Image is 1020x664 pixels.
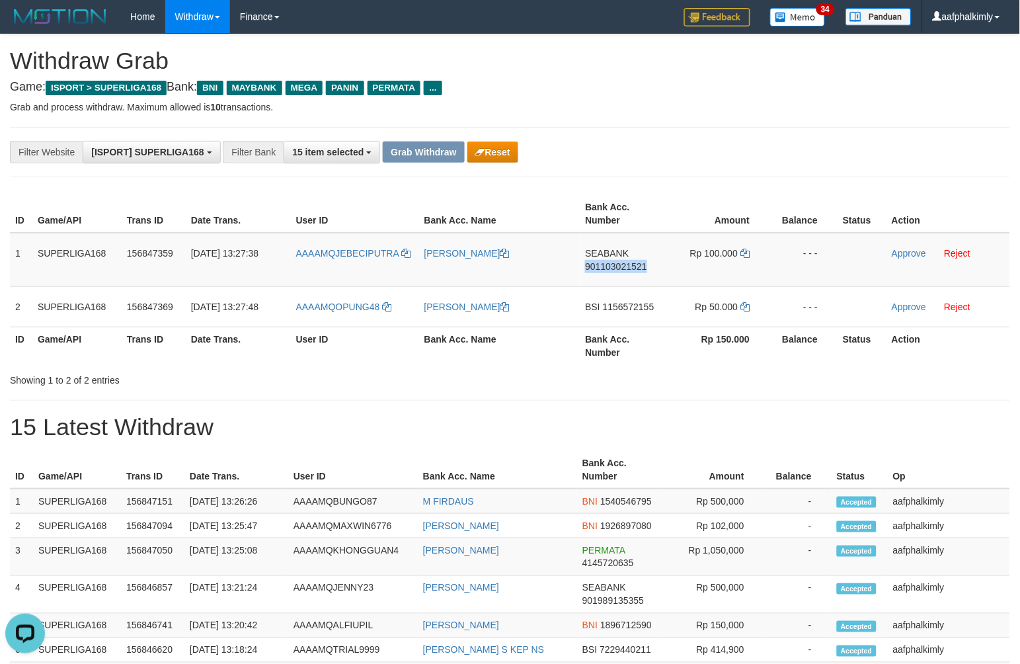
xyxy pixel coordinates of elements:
th: Action [886,327,1010,364]
h4: Game: Bank: [10,81,1010,94]
td: Rp 500,000 [662,576,764,614]
th: ID [10,195,32,233]
a: [PERSON_NAME] [424,248,510,259]
span: BNI [197,81,223,95]
span: [ISPORT] SUPERLIGA168 [91,147,204,157]
td: [DATE] 13:25:47 [184,514,288,538]
strong: 10 [210,102,221,112]
td: aafphalkimly [888,638,1010,663]
span: ISPORT > SUPERLIGA168 [46,81,167,95]
td: aafphalkimly [888,514,1010,538]
span: PANIN [326,81,364,95]
th: User ID [291,327,419,364]
span: BNI [582,520,598,531]
span: AAAAMQOPUNG48 [296,302,380,312]
span: Accepted [837,645,877,657]
th: Trans ID [121,451,184,489]
span: Copy 1896712590 to clipboard [600,620,652,631]
td: aafphalkimly [888,614,1010,638]
th: Status [832,451,888,489]
th: Date Trans. [186,195,291,233]
th: Game/API [32,195,122,233]
th: Action [886,195,1010,233]
td: AAAAMQALFIUPIL [288,614,418,638]
h1: 15 Latest Withdraw [10,414,1010,440]
th: Bank Acc. Number [577,451,662,489]
a: Reject [945,302,971,312]
span: MAYBANK [227,81,282,95]
td: Rp 414,900 [662,638,764,663]
span: SEABANK [585,248,629,259]
td: Rp 1,050,000 [662,538,764,576]
span: BNI [582,496,598,507]
td: SUPERLIGA168 [33,614,121,638]
td: 2 [10,514,33,538]
span: 15 item selected [292,147,364,157]
td: - [764,489,832,514]
span: 156847369 [127,302,173,312]
a: [PERSON_NAME] S KEP NS [423,645,544,655]
th: Bank Acc. Name [418,451,577,489]
td: 156847094 [121,514,184,538]
td: 1 [10,489,33,514]
a: Approve [892,302,926,312]
th: Bank Acc. Number [580,195,666,233]
td: [DATE] 13:25:08 [184,538,288,576]
td: 2 [10,286,32,327]
a: Copy 50000 to clipboard [740,302,750,312]
span: PERMATA [582,545,625,556]
th: Bank Acc. Name [419,327,580,364]
th: Rp 150.000 [666,327,769,364]
th: Bank Acc. Number [580,327,666,364]
span: BSI [585,302,600,312]
th: Status [838,327,886,364]
td: aafphalkimly [888,538,1010,576]
td: AAAAMQBUNGO87 [288,489,418,514]
img: MOTION_logo.png [10,7,110,26]
td: AAAAMQJENNY23 [288,576,418,614]
th: User ID [291,195,419,233]
td: - [764,638,832,663]
span: Copy 1156572155 to clipboard [603,302,654,312]
th: Amount [662,451,764,489]
td: 3 [10,538,33,576]
td: AAAAMQMAXWIN6776 [288,514,418,538]
td: SUPERLIGA168 [33,538,121,576]
td: 156847151 [121,489,184,514]
th: ID [10,327,32,364]
td: - [764,614,832,638]
div: Filter Bank [223,141,284,163]
td: Rp 500,000 [662,489,764,514]
button: [ISPORT] SUPERLIGA168 [83,141,220,163]
td: SUPERLIGA168 [32,286,122,327]
td: 156846857 [121,576,184,614]
a: AAAAMQOPUNG48 [296,302,392,312]
button: 15 item selected [284,141,380,163]
span: Copy 7229440211 to clipboard [600,645,651,655]
a: Copy 100000 to clipboard [740,248,750,259]
span: Rp 100.000 [690,248,738,259]
a: [PERSON_NAME] [423,520,499,531]
span: 34 [816,3,834,15]
th: Bank Acc. Name [419,195,580,233]
td: aafphalkimly [888,489,1010,514]
td: AAAAMQKHONGGUAN4 [288,538,418,576]
th: Balance [769,195,838,233]
td: - [764,576,832,614]
span: MEGA [286,81,323,95]
th: User ID [288,451,418,489]
td: 1 [10,233,32,287]
td: 4 [10,576,33,614]
h1: Withdraw Grab [10,48,1010,74]
td: Rp 102,000 [662,514,764,538]
img: Button%20Memo.svg [770,8,826,26]
td: SUPERLIGA168 [32,233,122,287]
th: Balance [769,327,838,364]
td: SUPERLIGA168 [33,638,121,663]
span: ... [424,81,442,95]
th: Trans ID [122,327,186,364]
span: 156847359 [127,248,173,259]
span: Rp 50.000 [695,302,738,312]
span: BSI [582,645,598,655]
td: AAAAMQTRIAL9999 [288,638,418,663]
